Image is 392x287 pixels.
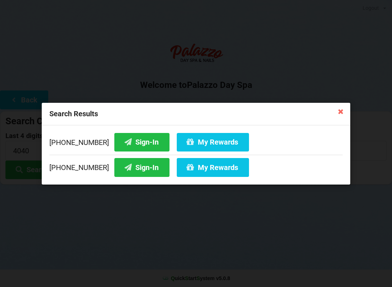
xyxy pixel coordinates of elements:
button: My Rewards [177,158,249,177]
button: My Rewards [177,133,249,151]
button: Sign-In [114,133,170,151]
div: Search Results [42,103,350,125]
button: Sign-In [114,158,170,177]
div: [PHONE_NUMBER] [49,154,343,177]
div: [PHONE_NUMBER] [49,133,343,154]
